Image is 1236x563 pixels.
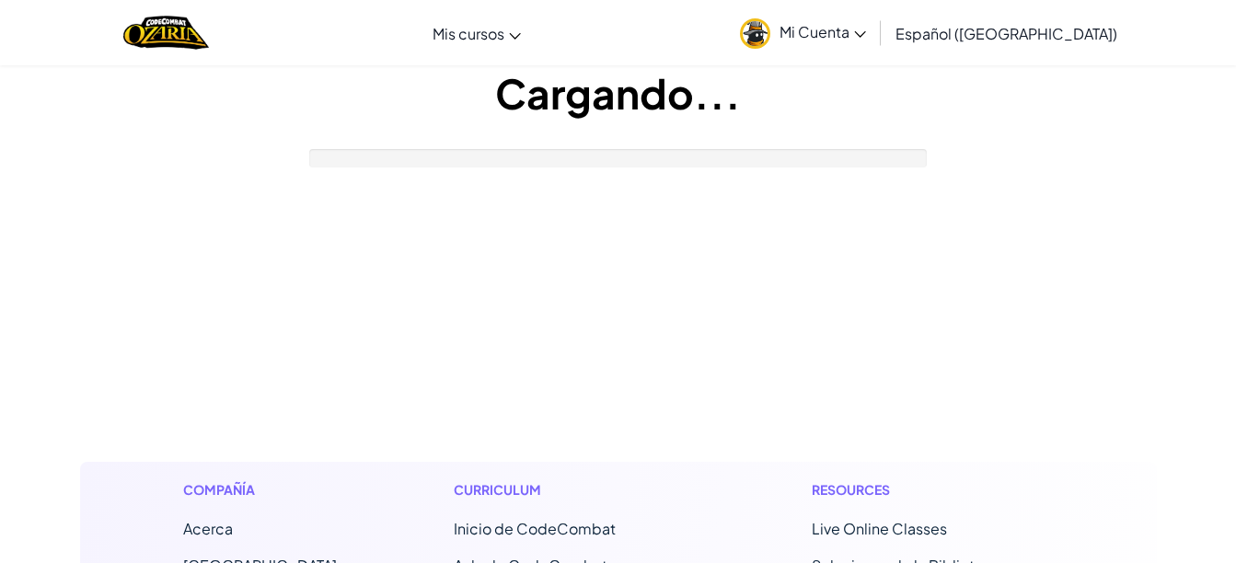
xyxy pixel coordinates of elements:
span: Español ([GEOGRAPHIC_DATA]) [895,24,1117,43]
h1: Compañía [183,480,337,500]
a: Mi Cuenta [731,4,875,62]
a: Acerca [183,519,233,538]
span: Inicio de CodeCombat [454,519,616,538]
span: Mis cursos [433,24,504,43]
h1: Curriculum [454,480,696,500]
h1: Resources [812,480,1054,500]
span: Mi Cuenta [780,22,866,41]
a: Español ([GEOGRAPHIC_DATA]) [886,8,1126,58]
a: Mis cursos [423,8,530,58]
a: Live Online Classes [812,519,947,538]
a: Ozaria by CodeCombat logo [123,14,209,52]
img: Home [123,14,209,52]
img: avatar [740,18,770,49]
